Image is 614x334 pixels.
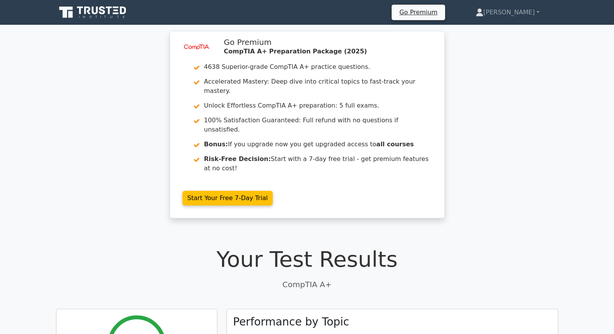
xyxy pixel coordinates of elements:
[233,315,349,329] h3: Performance by Topic
[56,246,558,272] h1: Your Test Results
[457,5,558,20] a: [PERSON_NAME]
[182,191,273,206] a: Start Your Free 7-Day Trial
[395,7,442,17] a: Go Premium
[56,279,558,290] p: CompTIA A+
